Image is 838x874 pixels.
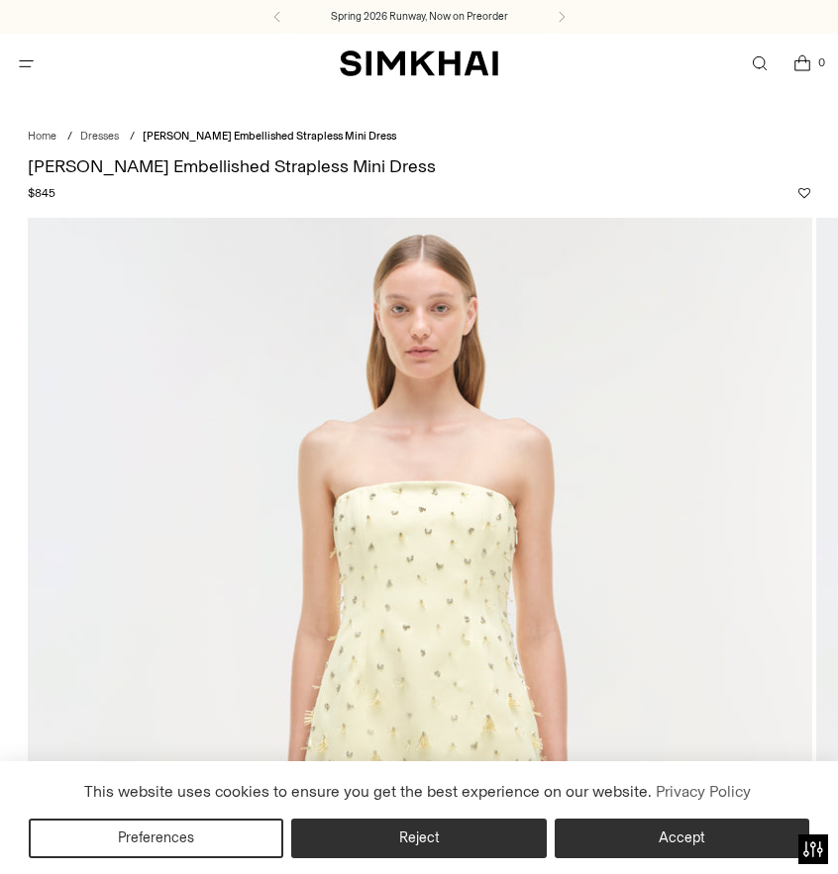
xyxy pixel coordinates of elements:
a: Open cart modal [782,44,822,84]
button: Reject [291,819,546,858]
a: Open search modal [739,44,780,84]
a: Privacy Policy (opens in a new tab) [652,777,753,807]
a: Home [28,130,56,143]
iframe: Sign Up via Text for Offers [16,799,199,858]
nav: breadcrumbs [28,129,810,146]
span: $845 [28,184,55,202]
button: Add to Wishlist [798,187,810,199]
span: This website uses cookies to ensure you get the best experience on our website. [84,782,652,801]
a: SIMKHAI [340,49,498,78]
span: [PERSON_NAME] Embellished Strapless Mini Dress [143,130,396,143]
button: Accept [555,819,809,858]
div: / [67,129,72,146]
h1: [PERSON_NAME] Embellished Strapless Mini Dress [28,157,810,175]
a: Spring 2026 Runway, Now on Preorder [331,9,508,25]
span: 0 [812,53,830,71]
button: Open menu modal [6,44,47,84]
a: Dresses [80,130,119,143]
div: / [130,129,135,146]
